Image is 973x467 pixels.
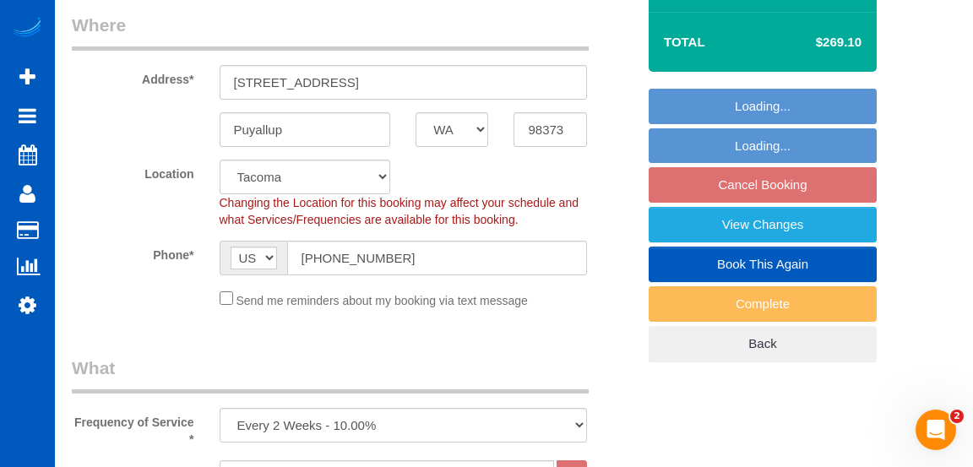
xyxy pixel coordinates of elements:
[72,356,589,394] legend: What
[220,196,579,226] span: Changing the Location for this booking may affect your schedule and what Services/Frequencies are...
[59,408,207,448] label: Frequency of Service *
[59,65,207,88] label: Address*
[220,112,391,147] input: City*
[72,13,589,51] legend: Where
[287,241,587,275] input: Phone*
[950,410,964,423] span: 2
[649,207,877,242] a: View Changes
[765,35,862,50] h4: $269.10
[664,35,705,49] strong: Total
[59,241,207,263] label: Phone*
[916,410,956,450] iframe: Intercom live chat
[10,17,44,41] img: Automaid Logo
[649,247,877,282] a: Book This Again
[649,326,877,361] a: Back
[59,160,207,182] label: Location
[236,294,528,307] span: Send me reminders about my booking via text message
[514,112,586,147] input: Zip Code*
